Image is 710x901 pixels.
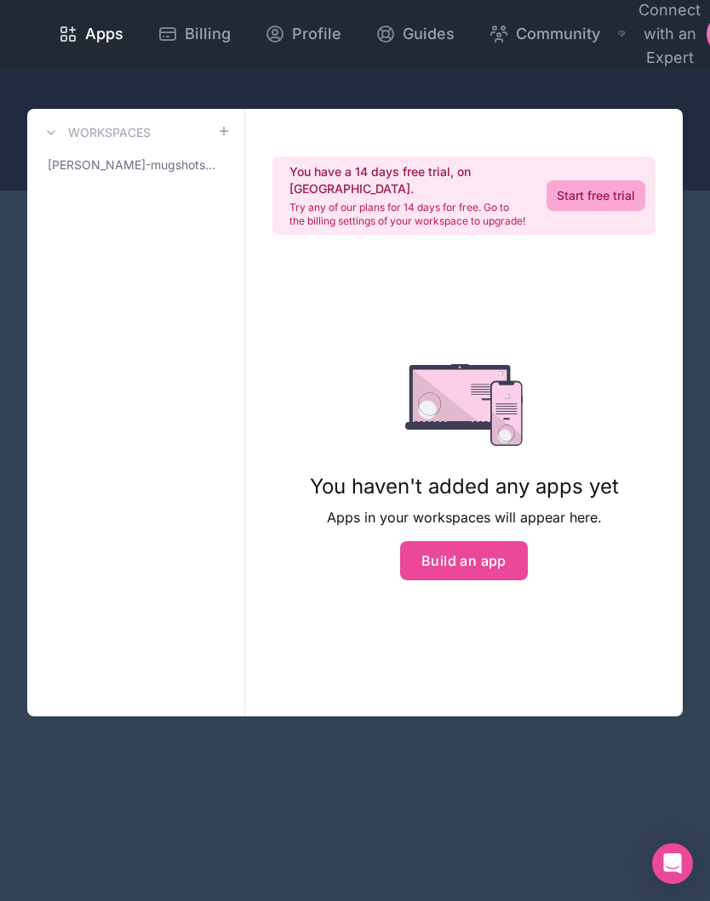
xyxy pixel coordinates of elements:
[475,15,614,53] a: Community
[185,22,231,46] span: Billing
[144,15,244,53] a: Billing
[547,180,645,211] a: Start free trial
[516,22,600,46] span: Community
[68,124,151,141] h3: Workspaces
[362,15,468,53] a: Guides
[48,157,217,174] span: [PERSON_NAME]-mugshots-workspace
[41,150,231,180] a: [PERSON_NAME]-mugshots-workspace
[41,123,151,143] a: Workspaces
[310,507,619,527] p: Apps in your workspaces will appear here.
[403,22,455,46] span: Guides
[289,201,526,228] p: Try any of our plans for 14 days for free. Go to the billing settings of your workspace to upgrade!
[310,473,619,500] h1: You haven't added any apps yet
[405,364,524,446] img: empty state
[400,541,528,580] button: Build an app
[292,22,341,46] span: Profile
[289,163,526,197] h2: You have a 14 days free trial, on [GEOGRAPHIC_DATA].
[251,15,355,53] a: Profile
[85,22,123,46] span: Apps
[44,15,137,53] a: Apps
[652,843,693,884] div: Open Intercom Messenger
